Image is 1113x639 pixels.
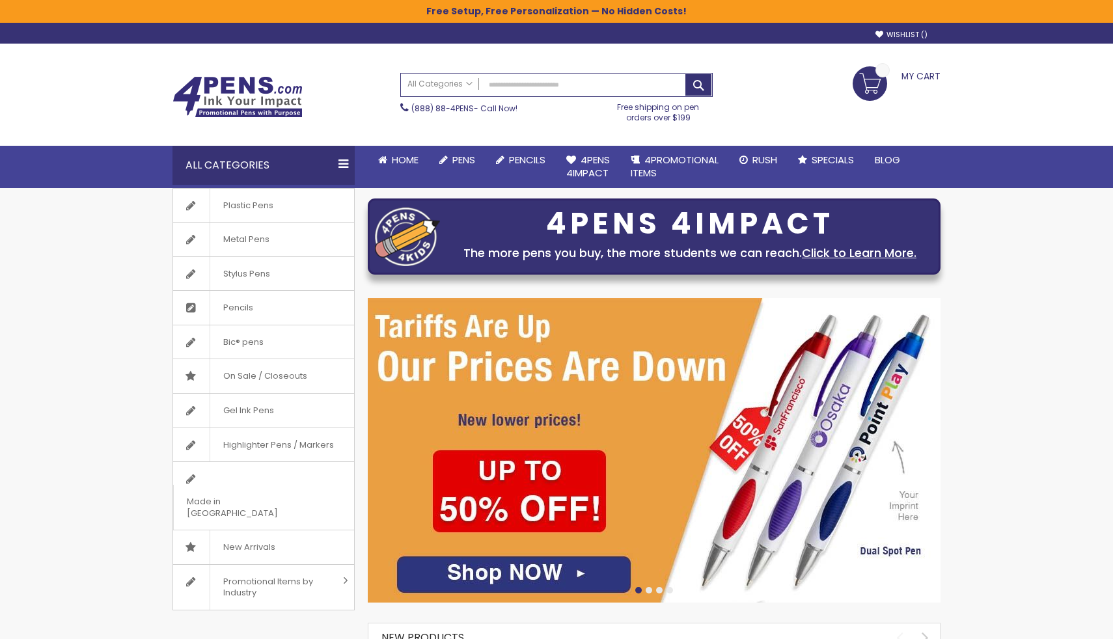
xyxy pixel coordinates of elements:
[556,146,620,188] a: 4Pens4impact
[173,257,354,291] a: Stylus Pens
[407,79,473,89] span: All Categories
[173,565,354,610] a: Promotional Items by Industry
[173,291,354,325] a: Pencils
[375,207,440,266] img: four_pen_logo.png
[631,153,719,180] span: 4PROMOTIONAL ITEMS
[392,153,419,167] span: Home
[210,359,320,393] span: On Sale / Closeouts
[173,485,322,530] span: Made in [GEOGRAPHIC_DATA]
[173,359,354,393] a: On Sale / Closeouts
[210,189,286,223] span: Plastic Pens
[210,565,338,610] span: Promotional Items by Industry
[210,530,288,564] span: New Arrivals
[509,153,545,167] span: Pencils
[447,244,933,262] div: The more pens you buy, the more students we can reach.
[210,223,282,256] span: Metal Pens
[173,428,354,462] a: Highlighter Pens / Markers
[812,153,854,167] span: Specials
[210,291,266,325] span: Pencils
[173,394,354,428] a: Gel Ink Pens
[173,325,354,359] a: Bic® pens
[368,146,429,174] a: Home
[452,153,475,167] span: Pens
[752,153,777,167] span: Rush
[566,153,610,180] span: 4Pens 4impact
[788,146,864,174] a: Specials
[411,103,517,114] span: - Call Now!
[173,223,354,256] a: Metal Pens
[620,146,729,188] a: 4PROMOTIONALITEMS
[173,530,354,564] a: New Arrivals
[411,103,474,114] a: (888) 88-4PENS
[802,245,916,261] a: Click to Learn More.
[210,394,287,428] span: Gel Ink Pens
[173,462,354,530] a: Made in [GEOGRAPHIC_DATA]
[429,146,486,174] a: Pens
[604,97,713,123] div: Free shipping on pen orders over $199
[368,298,941,603] img: /cheap-promotional-products.html
[210,325,277,359] span: Bic® pens
[447,210,933,238] div: 4PENS 4IMPACT
[172,146,355,185] div: All Categories
[875,30,927,40] a: Wishlist
[729,146,788,174] a: Rush
[210,257,283,291] span: Stylus Pens
[210,428,347,462] span: Highlighter Pens / Markers
[875,153,900,167] span: Blog
[401,74,479,95] a: All Categories
[486,146,556,174] a: Pencils
[173,189,354,223] a: Plastic Pens
[864,146,911,174] a: Blog
[172,76,303,118] img: 4Pens Custom Pens and Promotional Products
